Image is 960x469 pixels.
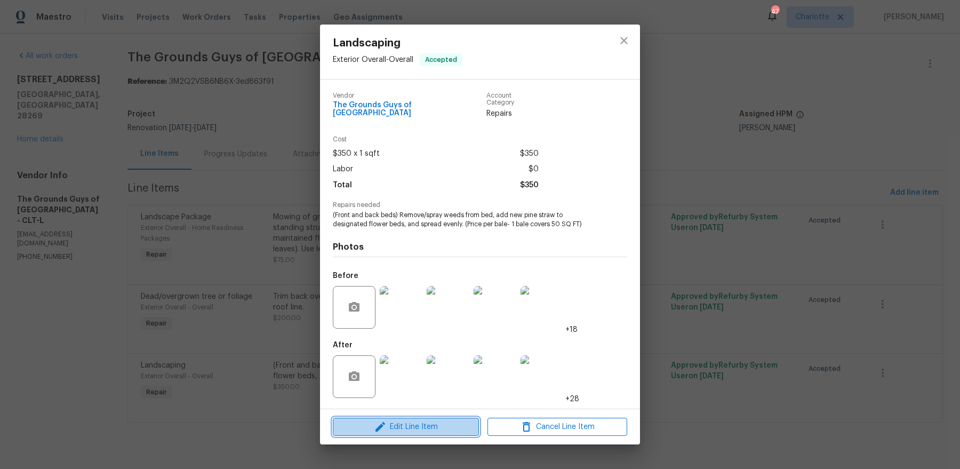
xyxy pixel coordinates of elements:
[333,202,627,209] span: Repairs needed
[336,420,476,434] span: Edit Line Item
[520,178,539,193] span: $350
[333,272,358,280] h5: Before
[333,101,486,117] span: The Grounds Guys of [GEOGRAPHIC_DATA]
[771,6,779,17] div: 47
[611,28,637,53] button: close
[333,341,353,349] h5: After
[333,418,479,436] button: Edit Line Item
[520,146,539,162] span: $350
[486,92,539,106] span: Account Category
[333,56,413,63] span: Exterior Overall - Overall
[491,420,624,434] span: Cancel Line Item
[486,108,539,119] span: Repairs
[333,146,380,162] span: $350 x 1 sqft
[333,211,598,229] span: (Front and back beds) Remove/spray weeds from bed, add new pine straw to designated flower beds, ...
[333,178,352,193] span: Total
[333,37,462,49] span: Landscaping
[421,54,461,65] span: Accepted
[333,92,486,99] span: Vendor
[333,242,627,252] h4: Photos
[565,394,579,404] span: +28
[487,418,627,436] button: Cancel Line Item
[333,136,539,143] span: Cost
[529,162,539,177] span: $0
[565,324,578,335] span: +18
[333,162,353,177] span: Labor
